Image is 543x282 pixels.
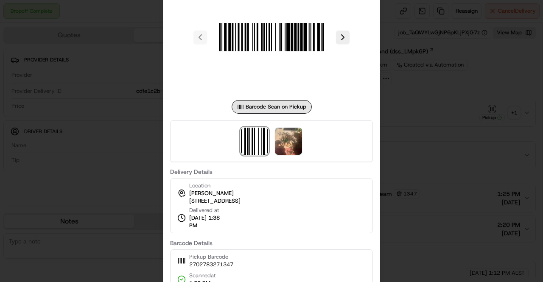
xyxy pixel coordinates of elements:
[189,197,241,205] span: [STREET_ADDRESS]
[189,253,233,261] span: Pickup Barcode
[275,128,302,155] img: photo_proof_of_delivery image
[232,100,312,114] div: Barcode Scan on Pickup
[189,261,233,268] span: 2702783271347
[170,240,373,246] label: Barcode Details
[241,128,268,155] img: barcode_scan_on_pickup image
[189,207,228,214] span: Delivered at
[189,214,228,229] span: [DATE] 1:38 PM
[189,272,216,279] span: Scanned at
[189,182,210,190] span: Location
[170,169,373,175] label: Delivery Details
[189,190,234,197] span: [PERSON_NAME]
